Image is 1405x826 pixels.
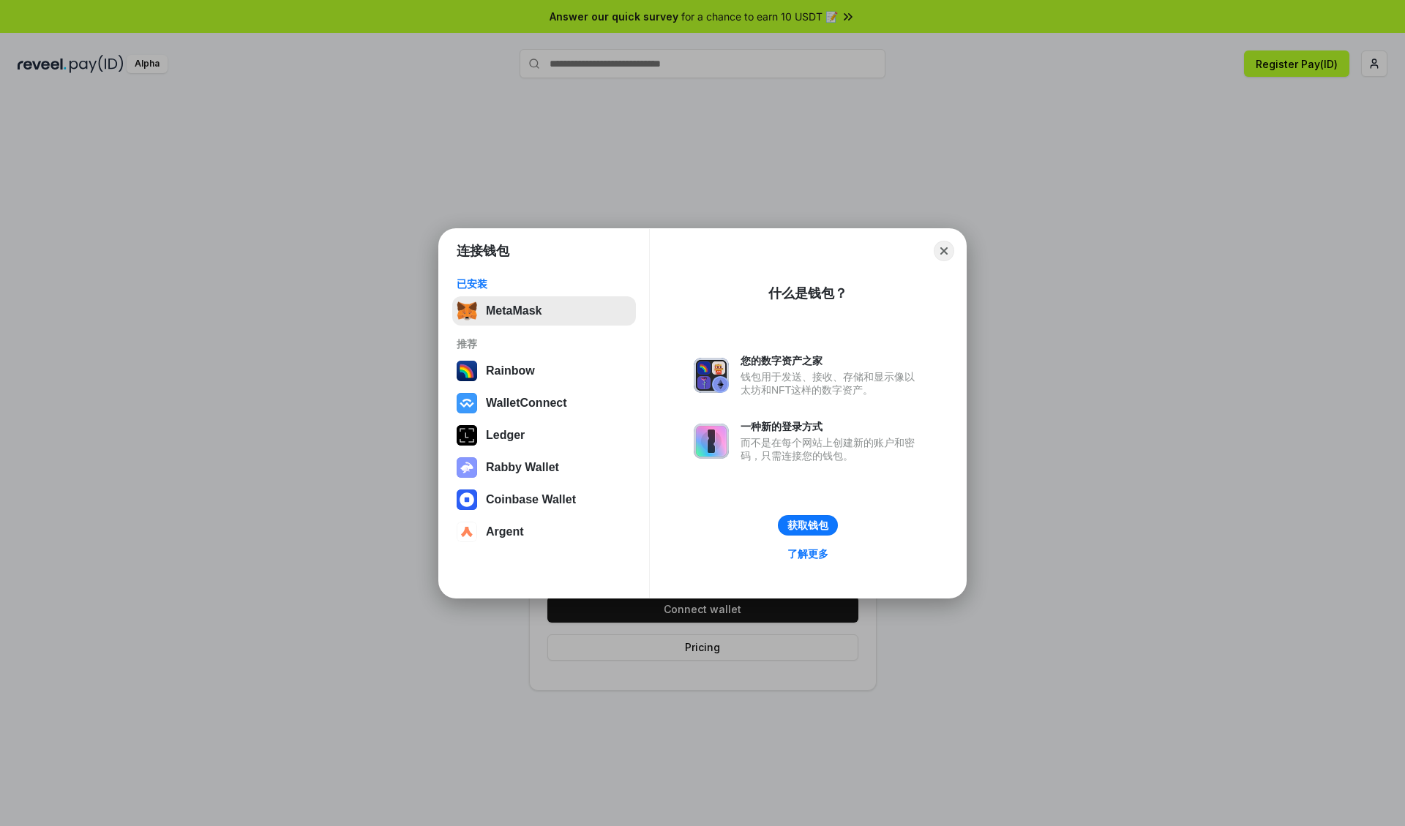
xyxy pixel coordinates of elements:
[778,515,838,536] button: 获取钱包
[457,522,477,542] img: svg+xml,%3Csvg%20width%3D%2228%22%20height%3D%2228%22%20viewBox%3D%220%200%2028%2028%22%20fill%3D...
[768,285,847,302] div: 什么是钱包？
[787,519,828,532] div: 获取钱包
[457,425,477,446] img: svg+xml,%3Csvg%20xmlns%3D%22http%3A%2F%2Fwww.w3.org%2F2000%2Fsvg%22%20width%3D%2228%22%20height%3...
[694,358,729,393] img: svg+xml,%3Csvg%20xmlns%3D%22http%3A%2F%2Fwww.w3.org%2F2000%2Fsvg%22%20fill%3D%22none%22%20viewBox...
[934,241,954,261] button: Close
[452,296,636,326] button: MetaMask
[452,485,636,514] button: Coinbase Wallet
[486,397,567,410] div: WalletConnect
[457,393,477,413] img: svg+xml,%3Csvg%20width%3D%2228%22%20height%3D%2228%22%20viewBox%3D%220%200%2028%2028%22%20fill%3D...
[486,525,524,538] div: Argent
[452,421,636,450] button: Ledger
[452,517,636,547] button: Argent
[486,364,535,378] div: Rainbow
[452,453,636,482] button: Rabby Wallet
[486,461,559,474] div: Rabby Wallet
[452,388,636,418] button: WalletConnect
[741,436,922,462] div: 而不是在每个网站上创建新的账户和密码，只需连接您的钱包。
[457,242,509,260] h1: 连接钱包
[457,489,477,510] img: svg+xml,%3Csvg%20width%3D%2228%22%20height%3D%2228%22%20viewBox%3D%220%200%2028%2028%22%20fill%3D...
[486,493,576,506] div: Coinbase Wallet
[779,544,837,563] a: 了解更多
[457,277,632,290] div: 已安装
[741,370,922,397] div: 钱包用于发送、接收、存储和显示像以太坊和NFT这样的数字资产。
[694,424,729,459] img: svg+xml,%3Csvg%20xmlns%3D%22http%3A%2F%2Fwww.w3.org%2F2000%2Fsvg%22%20fill%3D%22none%22%20viewBox...
[787,547,828,560] div: 了解更多
[741,420,922,433] div: 一种新的登录方式
[457,457,477,478] img: svg+xml,%3Csvg%20xmlns%3D%22http%3A%2F%2Fwww.w3.org%2F2000%2Fsvg%22%20fill%3D%22none%22%20viewBox...
[457,361,477,381] img: svg+xml,%3Csvg%20width%3D%22120%22%20height%3D%22120%22%20viewBox%3D%220%200%20120%20120%22%20fil...
[486,304,542,318] div: MetaMask
[457,337,632,350] div: 推荐
[452,356,636,386] button: Rainbow
[486,429,525,442] div: Ledger
[741,354,922,367] div: 您的数字资产之家
[457,301,477,321] img: svg+xml,%3Csvg%20fill%3D%22none%22%20height%3D%2233%22%20viewBox%3D%220%200%2035%2033%22%20width%...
